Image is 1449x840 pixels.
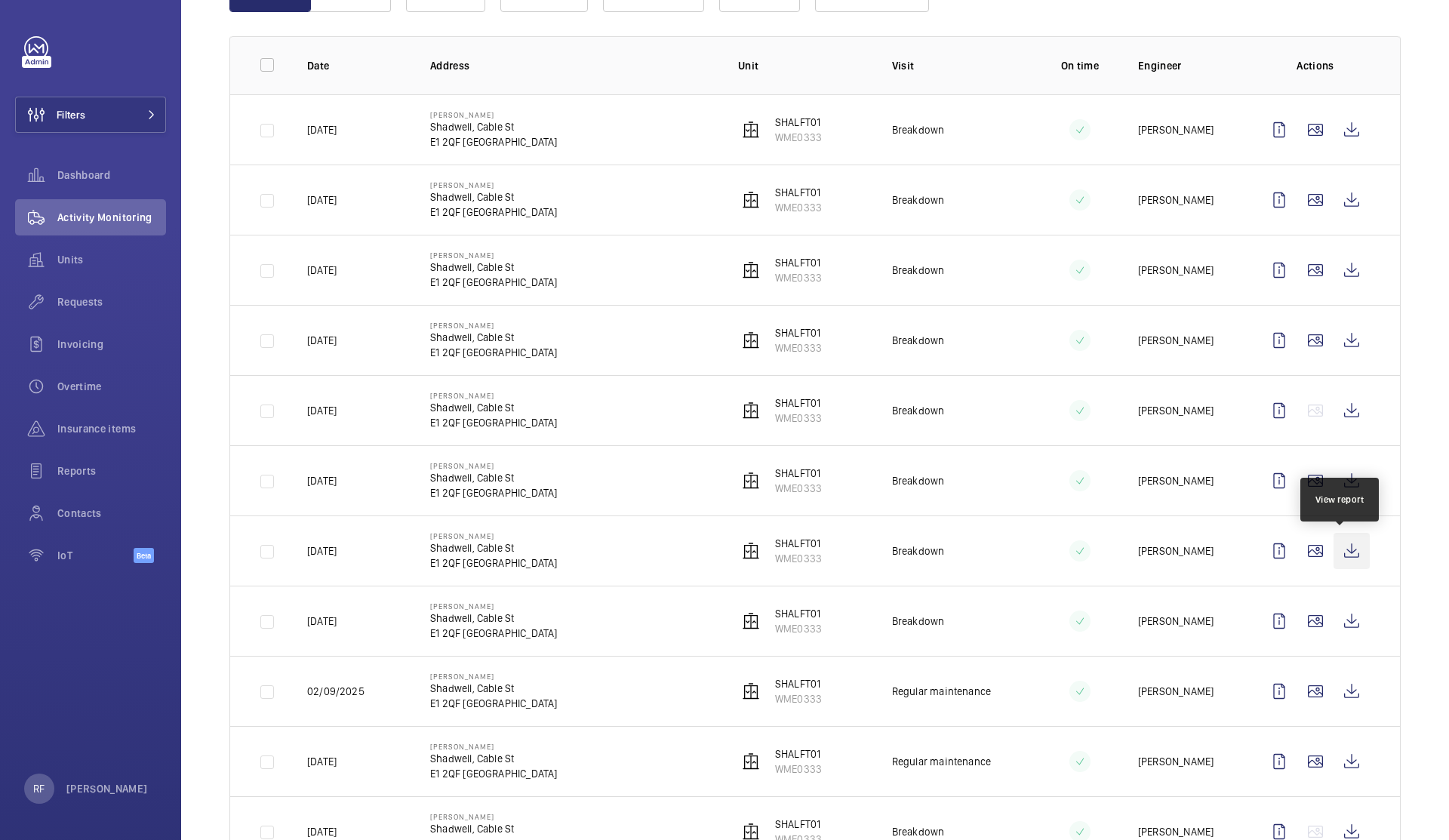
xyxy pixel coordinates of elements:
[775,340,822,355] p: WME0333
[57,210,166,225] span: Activity Monitoring
[742,542,760,560] img: elevator.svg
[307,543,337,558] p: [DATE]
[33,781,45,796] p: RF
[430,110,557,119] p: [PERSON_NAME]
[430,321,557,330] p: [PERSON_NAME]
[15,97,166,133] button: Filters
[307,614,337,629] p: [DATE]
[1138,473,1214,488] p: [PERSON_NAME]
[775,411,822,426] p: WME0333
[892,684,991,699] p: Regular maintenance
[775,325,822,340] p: SHALFT01
[775,621,822,636] p: WME0333
[892,403,945,418] p: Breakdown
[775,130,822,145] p: WME0333
[892,754,991,769] p: Regular maintenance
[1138,684,1214,699] p: [PERSON_NAME]
[430,531,557,540] p: [PERSON_NAME]
[742,331,760,349] img: elevator.svg
[430,611,557,626] p: Shadwell, Cable St
[430,812,557,821] p: [PERSON_NAME]
[892,58,1022,73] p: Visit
[1046,58,1114,73] p: On time
[892,263,945,278] p: Breakdown
[430,275,557,290] p: E1 2QF [GEOGRAPHIC_DATA]
[430,751,557,766] p: Shadwell, Cable St
[430,189,557,205] p: Shadwell, Cable St
[430,672,557,681] p: [PERSON_NAME]
[892,333,945,348] p: Breakdown
[892,824,945,839] p: Breakdown
[742,191,760,209] img: elevator.svg
[775,551,822,566] p: WME0333
[430,696,557,711] p: E1 2QF [GEOGRAPHIC_DATA]
[742,612,760,630] img: elevator.svg
[1138,122,1214,137] p: [PERSON_NAME]
[775,676,822,691] p: SHALFT01
[57,337,166,352] span: Invoicing
[430,602,557,611] p: [PERSON_NAME]
[775,481,822,496] p: WME0333
[307,824,337,839] p: [DATE]
[430,555,557,571] p: E1 2QF [GEOGRAPHIC_DATA]
[1138,192,1214,208] p: [PERSON_NAME]
[775,395,822,411] p: SHALFT01
[775,762,822,777] p: WME0333
[742,752,760,771] img: elevator.svg
[775,270,822,285] p: WME0333
[430,821,557,836] p: Shadwell, Cable St
[307,403,337,418] p: [DATE]
[430,119,557,134] p: Shadwell, Cable St
[307,684,365,699] p: 02/09/2025
[775,817,822,832] p: SHALFT01
[307,122,337,137] p: [DATE]
[1138,333,1214,348] p: [PERSON_NAME]
[430,205,557,220] p: E1 2QF [GEOGRAPHIC_DATA]
[1138,263,1214,278] p: [PERSON_NAME]
[892,192,945,208] p: Breakdown
[1138,824,1214,839] p: [PERSON_NAME]
[775,606,822,621] p: SHALFT01
[307,754,337,769] p: [DATE]
[57,294,166,309] span: Requests
[892,614,945,629] p: Breakdown
[307,58,406,73] p: Date
[1315,493,1364,506] div: View report
[742,472,760,490] img: elevator.svg
[430,330,557,345] p: Shadwell, Cable St
[892,122,945,137] p: Breakdown
[430,540,557,555] p: Shadwell, Cable St
[1138,403,1214,418] p: [PERSON_NAME]
[775,691,822,706] p: WME0333
[57,379,166,394] span: Overtime
[430,260,557,275] p: Shadwell, Cable St
[430,485,557,500] p: E1 2QF [GEOGRAPHIC_DATA]
[775,115,822,130] p: SHALFT01
[1138,543,1214,558] p: [PERSON_NAME]
[430,626,557,641] p: E1 2QF [GEOGRAPHIC_DATA]
[430,400,557,415] p: Shadwell, Cable St
[430,681,557,696] p: Shadwell, Cable St
[892,543,945,558] p: Breakdown
[57,463,166,478] span: Reports
[307,333,337,348] p: [DATE]
[775,536,822,551] p: SHALFT01
[430,470,557,485] p: Shadwell, Cable St
[775,746,822,762] p: SHALFT01
[430,766,557,781] p: E1 2QF [GEOGRAPHIC_DATA]
[775,185,822,200] p: SHALFT01
[775,466,822,481] p: SHALFT01
[738,58,868,73] p: Unit
[134,548,154,563] span: Beta
[430,251,557,260] p: [PERSON_NAME]
[892,473,945,488] p: Breakdown
[307,192,337,208] p: [DATE]
[742,682,760,700] img: elevator.svg
[307,473,337,488] p: [DATE]
[430,58,714,73] p: Address
[57,252,166,267] span: Units
[57,421,166,436] span: Insurance items
[430,180,557,189] p: [PERSON_NAME]
[430,391,557,400] p: [PERSON_NAME]
[1261,58,1370,73] p: Actions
